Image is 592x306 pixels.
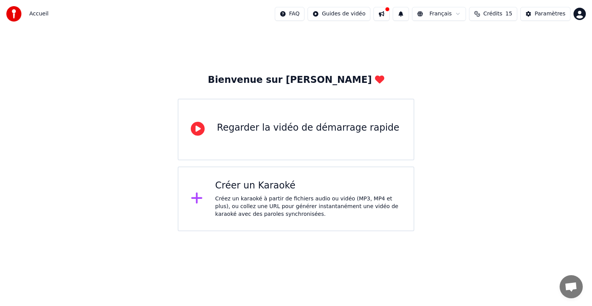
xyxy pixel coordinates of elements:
[505,10,512,18] span: 15
[29,10,49,18] nav: breadcrumb
[29,10,49,18] span: Accueil
[6,6,22,22] img: youka
[520,7,570,21] button: Paramètres
[217,122,399,134] div: Regarder la vidéo de démarrage rapide
[275,7,304,21] button: FAQ
[469,7,517,21] button: Crédits15
[215,195,401,218] div: Créez un karaoké à partir de fichiers audio ou vidéo (MP3, MP4 et plus), ou collez une URL pour g...
[483,10,502,18] span: Crédits
[308,7,370,21] button: Guides de vidéo
[208,74,384,86] div: Bienvenue sur [PERSON_NAME]
[560,275,583,298] div: Ouvrir le chat
[535,10,565,18] div: Paramètres
[215,180,401,192] div: Créer un Karaoké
